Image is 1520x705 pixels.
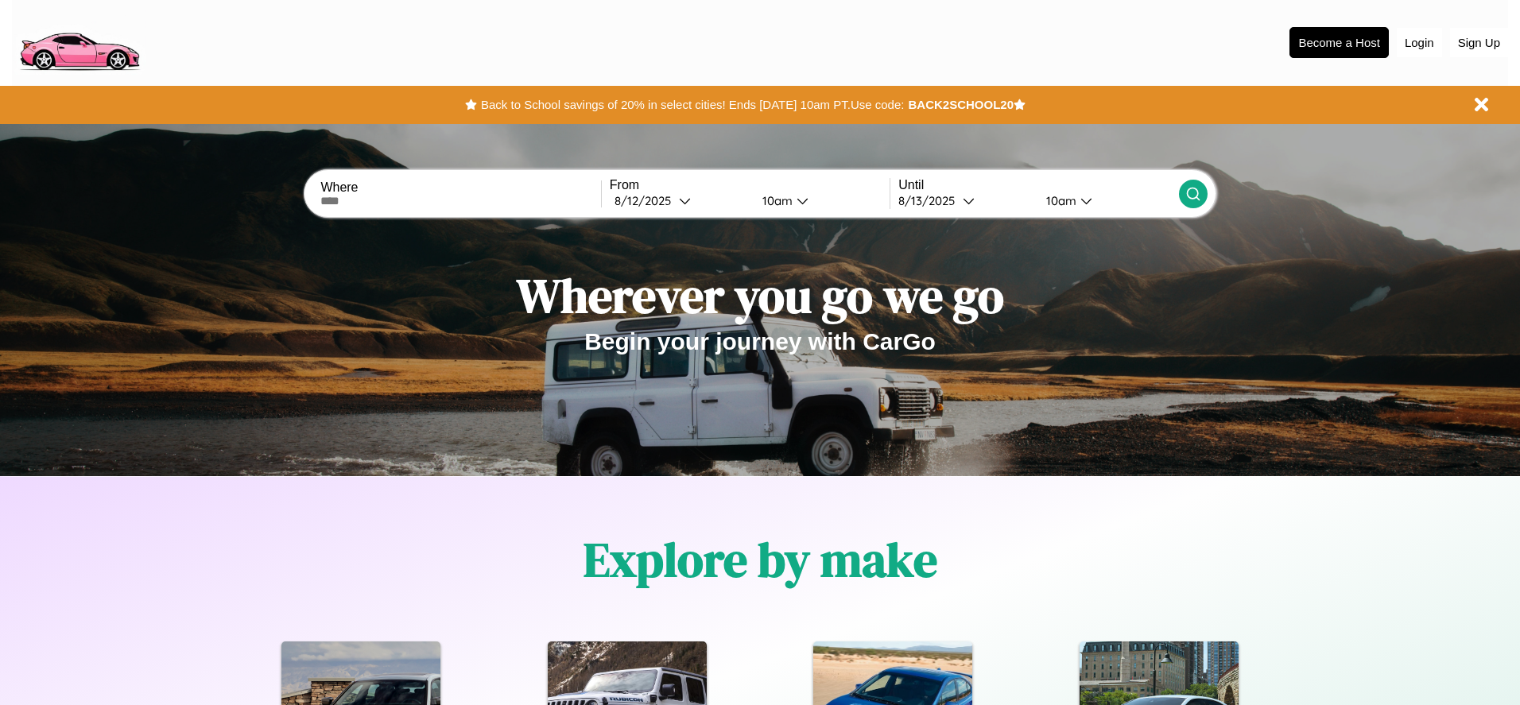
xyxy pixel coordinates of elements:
h1: Explore by make [584,527,937,592]
button: Become a Host [1289,27,1389,58]
div: 10am [1038,193,1080,208]
label: Until [898,178,1178,192]
button: Back to School savings of 20% in select cities! Ends [DATE] 10am PT.Use code: [477,94,908,116]
button: 8/12/2025 [610,192,750,209]
div: 8 / 12 / 2025 [615,193,679,208]
b: BACK2SCHOOL20 [908,98,1014,111]
button: Login [1397,28,1442,57]
button: Sign Up [1450,28,1508,57]
label: Where [320,180,600,195]
label: From [610,178,890,192]
div: 10am [754,193,797,208]
img: logo [12,8,146,75]
div: 8 / 13 / 2025 [898,193,963,208]
button: 10am [1033,192,1178,209]
button: 10am [750,192,890,209]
